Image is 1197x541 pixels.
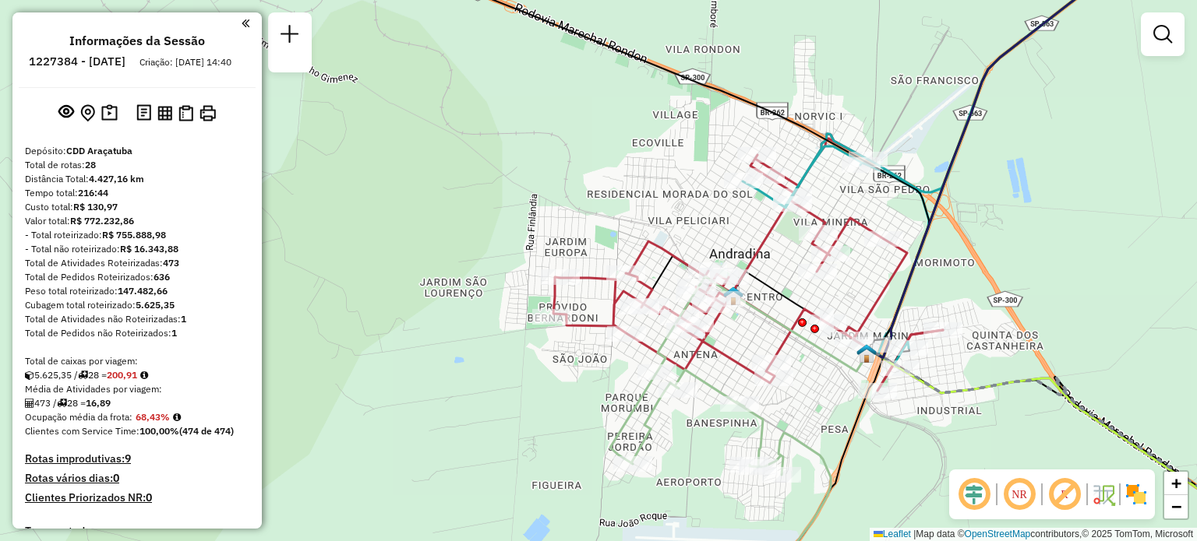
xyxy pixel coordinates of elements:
strong: (474 de 474) [179,425,234,437]
strong: 200,91 [107,369,137,381]
strong: 473 [163,257,179,269]
h4: Rotas improdutivas: [25,452,249,465]
span: + [1171,473,1181,493]
i: Cubagem total roteirizado [25,371,34,380]
img: ANDRADINA [723,286,743,306]
a: Exibir filtros [1147,19,1178,50]
strong: R$ 130,97 [73,201,118,213]
div: - Total roteirizado: [25,228,249,242]
span: Exibir rótulo [1046,476,1083,513]
span: Ocultar deslocamento [955,476,993,513]
span: | [913,529,916,539]
div: Tempo total: [25,186,249,200]
div: Depósito: [25,144,249,158]
strong: 16,89 [86,397,111,409]
strong: R$ 772.232,86 [70,215,134,227]
button: Imprimir Rotas [196,102,219,125]
button: Logs desbloquear sessão [133,101,154,125]
div: Distância Total: [25,172,249,186]
button: Visualizar Romaneio [175,102,196,125]
strong: 147.482,66 [118,285,168,297]
i: Total de rotas [57,399,67,408]
strong: 216:44 [78,187,108,198]
span: − [1171,497,1181,516]
a: Clique aqui para minimizar o painel [242,14,249,32]
span: Clientes com Service Time: [25,425,139,437]
a: Nova sessão e pesquisa [274,19,305,54]
div: Total de Pedidos não Roteirizados: [25,326,249,340]
img: Fluxo de ruas [1091,482,1116,507]
div: Map data © contributors,© 2025 TomTom, Microsoft [870,528,1197,541]
div: 5.625,35 / 28 = [25,368,249,382]
strong: 100,00% [139,425,179,437]
strong: 4.427,16 km [89,173,144,184]
strong: 636 [154,271,170,283]
h6: 1227384 - [DATE] [29,54,125,69]
div: 473 / 28 = [25,396,249,410]
div: Criação: [DATE] 14:40 [133,55,238,69]
div: Total de Atividades não Roteirizadas: [25,312,249,326]
div: Valor total: [25,214,249,228]
strong: 68,43% [136,411,170,423]
a: Leaflet [874,529,911,539]
div: Total de rotas: [25,158,249,172]
div: - Total não roteirizado: [25,242,249,256]
div: Total de Atividades Roteirizadas: [25,256,249,270]
button: Visualizar relatório de Roteirização [154,102,175,123]
i: Total de rotas [78,371,88,380]
button: Exibir sessão original [55,100,77,125]
button: Centralizar mapa no depósito ou ponto de apoio [77,101,98,125]
h4: Rotas vários dias: [25,472,249,485]
strong: CDD Araçatuba [66,145,132,156]
div: Média de Atividades por viagem: [25,382,249,396]
em: Média calculada utilizando a maior ocupação (%Peso ou %Cubagem) de cada rota da sessão. Rotas cro... [173,413,181,422]
div: Total de Pedidos Roteirizados: [25,270,249,284]
h4: Clientes Priorizados NR: [25,491,249,504]
div: Custo total: [25,200,249,214]
strong: 9 [125,451,131,465]
div: Peso total roteirizado: [25,284,249,298]
h4: Transportadoras [25,525,249,538]
button: Painel de Sugestão [98,101,121,125]
strong: 28 [85,159,96,170]
i: Total de Atividades [25,399,34,408]
i: Meta Caixas/viagem: 220,40 Diferença: -19,49 [140,371,148,380]
strong: R$ 16.343,88 [120,243,178,255]
div: Cubagem total roteirizado: [25,298,249,312]
a: Zoom out [1164,495,1188,518]
span: Ocupação média da frota: [25,411,132,423]
h4: Informações da Sessão [69,33,205,48]
div: Total de caixas por viagem: [25,354,249,368]
strong: 1 [171,327,177,339]
strong: 0 [113,471,119,485]
span: Ocultar NR [1001,476,1038,513]
strong: R$ 755.888,98 [102,229,166,241]
img: Exibir/Ocultar setores [1124,482,1149,507]
a: OpenStreetMap [965,529,1031,539]
img: PA - Andradina [856,343,877,364]
strong: 5.625,35 [136,299,175,311]
strong: 1 [181,313,186,325]
strong: 0 [146,490,152,504]
a: Zoom in [1164,472,1188,495]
